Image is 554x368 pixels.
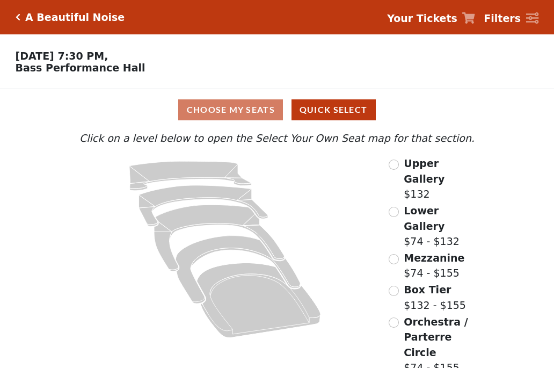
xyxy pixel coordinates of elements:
[404,157,444,185] span: Upper Gallery
[16,13,20,21] a: Click here to go back to filters
[197,263,321,338] path: Orchestra / Parterre Circle - Seats Available: 69
[387,12,457,24] strong: Your Tickets
[25,11,125,24] h5: A Beautiful Noise
[404,205,444,232] span: Lower Gallery
[129,161,252,191] path: Upper Gallery - Seats Available: 163
[291,99,376,120] button: Quick Select
[404,252,464,264] span: Mezzanine
[404,250,464,281] label: $74 - $155
[404,284,451,295] span: Box Tier
[404,156,477,202] label: $132
[404,316,468,358] span: Orchestra / Parterre Circle
[404,282,466,313] label: $132 - $155
[387,11,475,26] a: Your Tickets
[139,185,268,226] path: Lower Gallery - Seats Available: 159
[484,12,521,24] strong: Filters
[77,131,477,146] p: Click on a level below to open the Select Your Own Seat map for that section.
[404,203,477,249] label: $74 - $132
[484,11,538,26] a: Filters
